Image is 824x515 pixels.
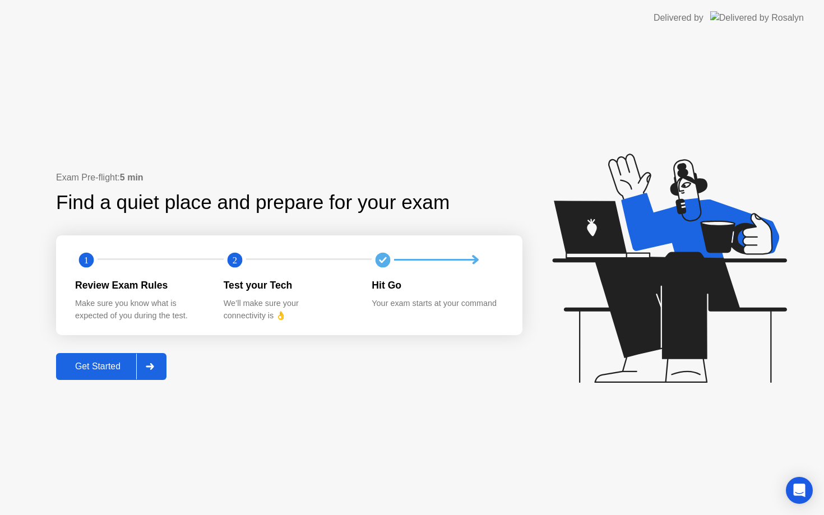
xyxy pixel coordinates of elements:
[120,173,143,182] b: 5 min
[224,278,354,293] div: Test your Tech
[56,171,522,184] div: Exam Pre-flight:
[372,278,502,293] div: Hit Go
[233,254,237,265] text: 2
[56,188,451,217] div: Find a quiet place and prepare for your exam
[372,298,502,310] div: Your exam starts at your command
[224,298,354,322] div: We’ll make sure your connectivity is 👌
[710,11,804,24] img: Delivered by Rosalyn
[786,477,813,504] div: Open Intercom Messenger
[59,361,136,372] div: Get Started
[56,353,166,380] button: Get Started
[654,11,703,25] div: Delivered by
[84,254,89,265] text: 1
[75,298,206,322] div: Make sure you know what is expected of you during the test.
[75,278,206,293] div: Review Exam Rules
